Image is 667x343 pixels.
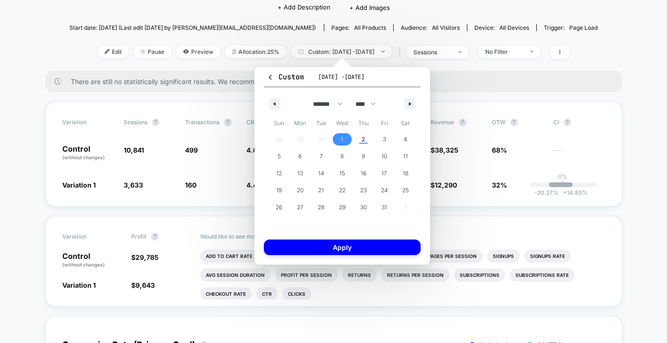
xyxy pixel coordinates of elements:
p: | [562,180,564,187]
span: 9,643 [135,281,155,289]
button: 28 [311,199,332,216]
span: $ [431,181,457,189]
button: ? [152,119,160,126]
span: -20.27 % [534,189,558,196]
button: ? [564,119,571,126]
p: Control [62,145,114,161]
div: Audience: [401,24,460,31]
li: Add To Cart Rate [200,249,258,263]
span: 29 [339,199,346,216]
img: end [381,51,385,52]
span: + [563,189,567,196]
span: Variation [62,233,114,240]
span: 20 [297,182,304,199]
span: 22 [339,182,346,199]
span: Pause [134,45,171,58]
button: 25 [395,182,416,199]
button: 27 [290,199,311,216]
button: 6 [290,148,311,165]
span: Start date: [DATE] (Last edit [DATE] by [PERSON_NAME][EMAIL_ADDRESS][DOMAIN_NAME]) [69,24,316,31]
span: --- [553,147,605,161]
button: 14 [311,165,332,182]
div: No Filter [485,48,523,55]
button: ? [510,119,518,126]
span: CI [553,119,605,126]
span: Edit [98,45,129,58]
button: 13 [290,165,311,182]
span: 23 [360,182,367,199]
span: [DATE] - [DATE] [318,73,364,81]
span: 3,633 [124,181,143,189]
span: Custom [267,72,304,82]
span: 12 [276,165,282,182]
button: 3 [374,131,395,148]
span: 31 [381,199,387,216]
button: 26 [269,199,290,216]
button: 18 [395,165,416,182]
span: Variation 1 [62,181,96,189]
button: 7 [311,148,332,165]
span: 499 [185,146,198,154]
button: 17 [374,165,395,182]
span: 38,325 [435,146,458,154]
span: + Add Description [278,3,330,12]
span: 29,785 [135,253,159,261]
span: 160 [185,181,196,189]
span: 25 [402,182,409,199]
span: $ [131,253,159,261]
li: Checkout Rate [200,287,252,300]
span: Wed [332,116,353,131]
span: 2 [362,131,365,148]
span: 5 [278,148,281,165]
span: Device: [467,24,536,31]
span: All Visitors [432,24,460,31]
span: $ [431,146,458,154]
p: Would like to see more reports? [200,233,605,240]
button: 30 [353,199,374,216]
span: 28 [318,199,324,216]
span: 32% [492,181,507,189]
button: 11 [395,148,416,165]
li: Clicks [282,287,311,300]
span: | [397,45,406,59]
img: end [458,51,462,53]
span: 9 [362,148,365,165]
li: Returns Per Session [381,268,449,282]
img: calendar [298,49,304,54]
span: 21 [318,182,324,199]
span: (without changes) [62,154,105,160]
button: ? [224,119,232,126]
li: Avg Session Duration [200,268,270,282]
span: There are still no statistically significant results. We recommend waiting a few more days [71,77,603,86]
button: 21 [311,182,332,199]
span: 13 [297,165,303,182]
span: 7 [320,148,323,165]
button: Apply [264,240,421,255]
span: all products [354,24,386,31]
li: Ctr [256,287,278,300]
span: all devices [499,24,529,31]
span: 12,290 [435,181,457,189]
li: Pages Per Session [422,249,482,263]
button: 8 [332,148,353,165]
img: edit [105,49,110,54]
li: Subscriptions Rate [510,268,574,282]
span: Fri [374,116,395,131]
span: Mon [290,116,311,131]
div: Pages: [331,24,386,31]
span: Transactions [185,119,220,126]
p: Control [62,252,122,268]
li: Subscriptions [454,268,505,282]
button: 12 [269,165,290,182]
button: ? [151,233,159,240]
button: 10 [374,148,395,165]
button: ? [459,119,466,126]
span: 18 [403,165,408,182]
span: 6 [298,148,302,165]
span: 30 [360,199,367,216]
span: Profit [131,233,146,240]
span: OTW [492,119,544,126]
button: Custom[DATE] -[DATE] [264,72,421,87]
span: 4 [404,131,407,148]
span: Sessions [124,119,147,126]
